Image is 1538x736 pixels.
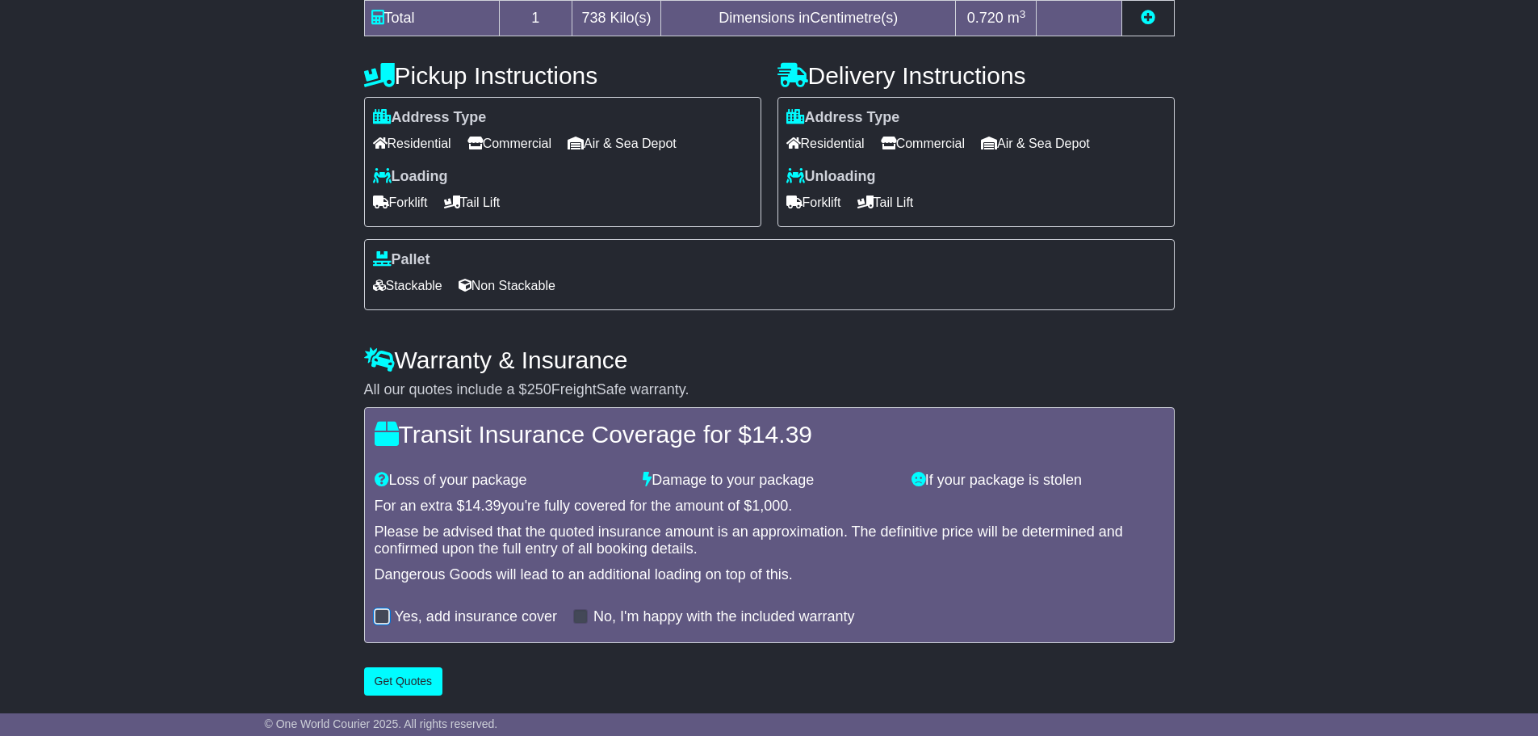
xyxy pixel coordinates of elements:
[786,131,865,156] span: Residential
[903,472,1172,490] div: If your package is stolen
[395,608,557,626] label: Yes, add insurance cover
[881,131,965,156] span: Commercial
[635,472,903,490] div: Damage to your package
[1141,10,1155,26] a: Add new item
[373,109,487,127] label: Address Type
[364,347,1175,373] h4: Warranty & Insurance
[981,131,1090,156] span: Air & Sea Depot
[1008,10,1026,26] span: m
[786,190,841,215] span: Forklift
[967,10,1004,26] span: 0.720
[375,524,1164,558] div: Please be advised that the quoted insurance amount is an approximation. The definitive price will...
[593,608,855,626] label: No, I'm happy with the included warranty
[777,62,1175,89] h4: Delivery Instructions
[499,1,572,36] td: 1
[467,131,551,156] span: Commercial
[786,109,900,127] label: Address Type
[527,381,551,397] span: 250
[265,717,498,730] span: © One World Courier 2025. All rights reserved.
[465,498,501,514] span: 14.39
[752,421,812,448] span: 14.39
[375,421,1164,448] h4: Transit Insurance Coverage for $
[373,190,428,215] span: Forklift
[1020,8,1026,20] sup: 3
[857,190,914,215] span: Tail Lift
[786,168,876,186] label: Unloading
[375,566,1164,584] div: Dangerous Goods will lead to an additional loading on top of this.
[364,381,1175,399] div: All our quotes include a $ FreightSafe warranty.
[364,62,761,89] h4: Pickup Instructions
[364,1,499,36] td: Total
[364,667,443,696] button: Get Quotes
[373,131,451,156] span: Residential
[572,1,661,36] td: Kilo(s)
[367,472,635,490] div: Loss of your package
[373,168,448,186] label: Loading
[373,251,430,269] label: Pallet
[752,498,788,514] span: 1,000
[444,190,501,215] span: Tail Lift
[459,273,555,298] span: Non Stackable
[373,273,442,298] span: Stackable
[582,10,606,26] span: 738
[661,1,956,36] td: Dimensions in Centimetre(s)
[568,131,677,156] span: Air & Sea Depot
[375,498,1164,515] div: For an extra $ you're fully covered for the amount of $ .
